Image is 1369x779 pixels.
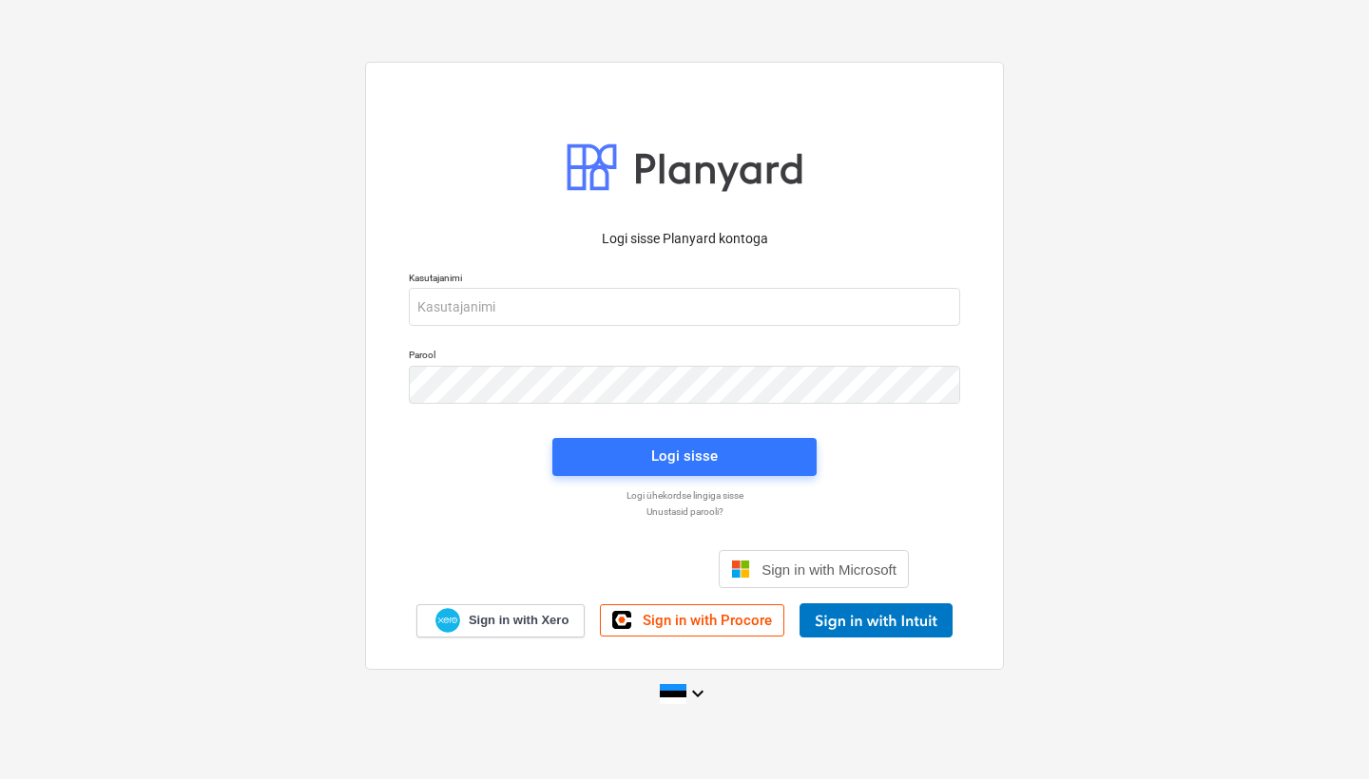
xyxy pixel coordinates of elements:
i: keyboard_arrow_down [686,682,709,705]
a: Sign in with Procore [600,604,784,636]
a: Logi ühekordse lingiga sisse [399,489,970,502]
p: Kasutajanimi [409,272,960,288]
span: Sign in with Procore [643,612,772,629]
a: Unustasid parooli? [399,505,970,518]
p: Parool [409,349,960,365]
a: Sign in with Xero [416,604,586,637]
img: Microsoft logo [731,560,750,579]
input: Kasutajanimi [409,288,960,326]
iframe: Sisselogimine Google'i nupu abil [451,548,713,590]
p: Logi sisse Planyard kontoga [409,229,960,249]
span: Sign in with Xero [469,612,569,629]
button: Logi sisse [552,438,817,476]
img: Xero logo [435,608,460,634]
div: Logi sisse Google’i kontoga. Avaneb uuel vahelehel [460,548,704,590]
span: Sign in with Microsoft [762,561,897,578]
div: Logi sisse [651,444,718,468]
